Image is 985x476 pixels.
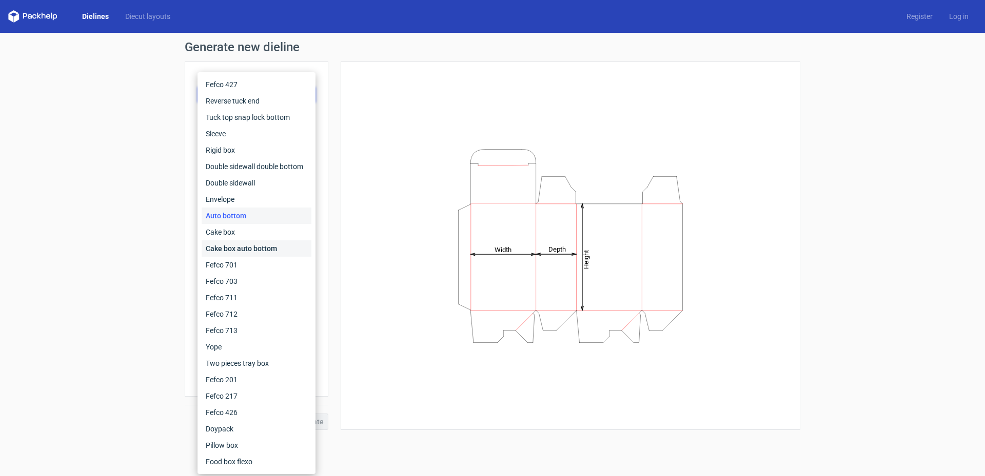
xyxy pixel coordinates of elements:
[117,11,179,22] a: Diecut layouts
[202,126,311,142] div: Sleeve
[202,93,311,109] div: Reverse tuck end
[202,306,311,322] div: Fefco 712
[202,109,311,126] div: Tuck top snap lock bottom
[582,250,590,268] tspan: Height
[202,355,311,371] div: Two pieces tray box
[202,371,311,388] div: Fefco 201
[202,191,311,208] div: Envelope
[202,339,311,355] div: Yope
[202,158,311,175] div: Double sidewall double bottom
[202,404,311,421] div: Fefco 426
[202,257,311,273] div: Fefco 701
[202,142,311,158] div: Rigid box
[185,41,800,53] h1: Generate new dieline
[202,421,311,437] div: Doypack
[202,289,311,306] div: Fefco 711
[202,437,311,453] div: Pillow box
[202,388,311,404] div: Fefco 217
[495,245,511,253] tspan: Width
[202,224,311,240] div: Cake box
[202,208,311,224] div: Auto bottom
[202,175,311,191] div: Double sidewall
[202,322,311,339] div: Fefco 713
[202,76,311,93] div: Fefco 427
[202,453,311,470] div: Food box flexo
[898,11,941,22] a: Register
[941,11,977,22] a: Log in
[548,245,566,253] tspan: Depth
[74,11,117,22] a: Dielines
[202,273,311,289] div: Fefco 703
[202,240,311,257] div: Cake box auto bottom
